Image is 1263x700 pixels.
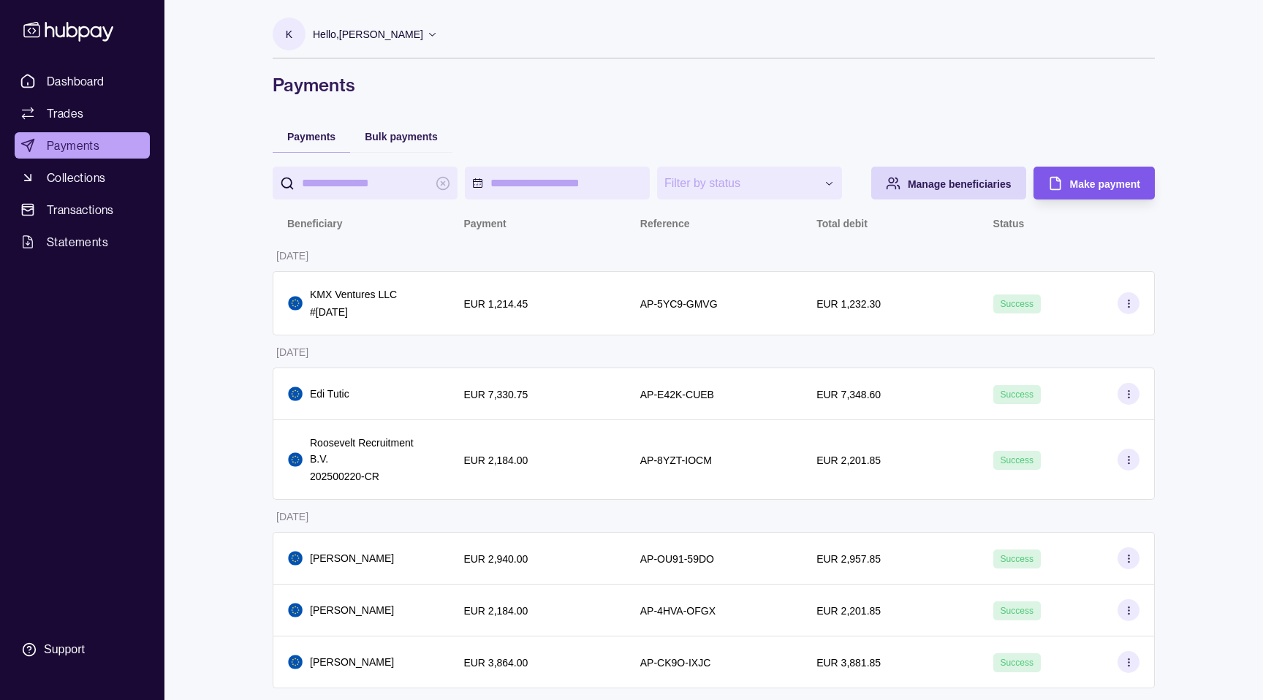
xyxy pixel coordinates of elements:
[288,296,303,311] img: eu
[47,201,114,218] span: Transactions
[310,435,434,467] p: Roosevelt Recruitment B.V.
[288,603,303,617] img: eu
[15,100,150,126] a: Trades
[310,286,397,303] p: KMX Ventures LLC
[640,454,712,466] p: AP-8YZT-IOCM
[15,164,150,191] a: Collections
[276,346,308,358] p: [DATE]
[993,218,1025,229] p: Status
[1033,167,1155,199] button: Make payment
[463,454,528,466] p: EUR 2,184.00
[310,468,434,484] p: 202500220-CR
[1001,455,1033,465] span: Success
[288,551,303,566] img: eu
[640,553,714,565] p: AP-OU91-59DO
[288,387,303,401] img: eu
[816,389,881,400] p: EUR 7,348.60
[816,657,881,669] p: EUR 3,881.85
[273,73,1155,96] h1: Payments
[816,454,881,466] p: EUR 2,201.85
[463,657,528,669] p: EUR 3,864.00
[816,298,881,310] p: EUR 1,232.30
[286,26,292,42] p: K
[816,553,881,565] p: EUR 2,957.85
[47,169,105,186] span: Collections
[302,167,428,199] input: search
[640,218,690,229] p: Reference
[47,137,99,154] span: Payments
[463,605,528,617] p: EUR 2,184.00
[463,218,506,229] p: Payment
[640,605,716,617] p: AP-4HVA-OFGX
[463,298,528,310] p: EUR 1,214.45
[15,634,150,665] a: Support
[908,178,1012,190] span: Manage beneficiaries
[1001,299,1033,309] span: Success
[44,642,85,658] div: Support
[1001,389,1033,400] span: Success
[463,389,528,400] p: EUR 7,330.75
[365,131,438,142] span: Bulk payments
[640,298,718,310] p: AP-5YC9-GMVG
[310,386,349,402] p: Edi Tutic
[463,553,528,565] p: EUR 2,940.00
[1001,606,1033,616] span: Success
[15,197,150,223] a: Transactions
[1001,554,1033,564] span: Success
[276,250,308,262] p: [DATE]
[816,605,881,617] p: EUR 2,201.85
[287,218,342,229] p: Beneficiary
[15,68,150,94] a: Dashboard
[47,72,105,90] span: Dashboard
[640,389,714,400] p: AP-E42K-CUEB
[310,602,394,618] p: [PERSON_NAME]
[816,218,868,229] p: Total debit
[47,233,108,251] span: Statements
[310,654,394,670] p: [PERSON_NAME]
[288,452,303,467] img: eu
[310,550,394,566] p: [PERSON_NAME]
[310,304,397,320] p: #[DATE]
[313,26,423,42] p: Hello, [PERSON_NAME]
[47,104,83,122] span: Trades
[276,511,308,522] p: [DATE]
[287,131,335,142] span: Payments
[871,167,1026,199] button: Manage beneficiaries
[1001,658,1033,668] span: Success
[15,229,150,255] a: Statements
[640,657,710,669] p: AP-CK9O-IXJC
[1070,178,1140,190] span: Make payment
[15,132,150,159] a: Payments
[288,655,303,669] img: eu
